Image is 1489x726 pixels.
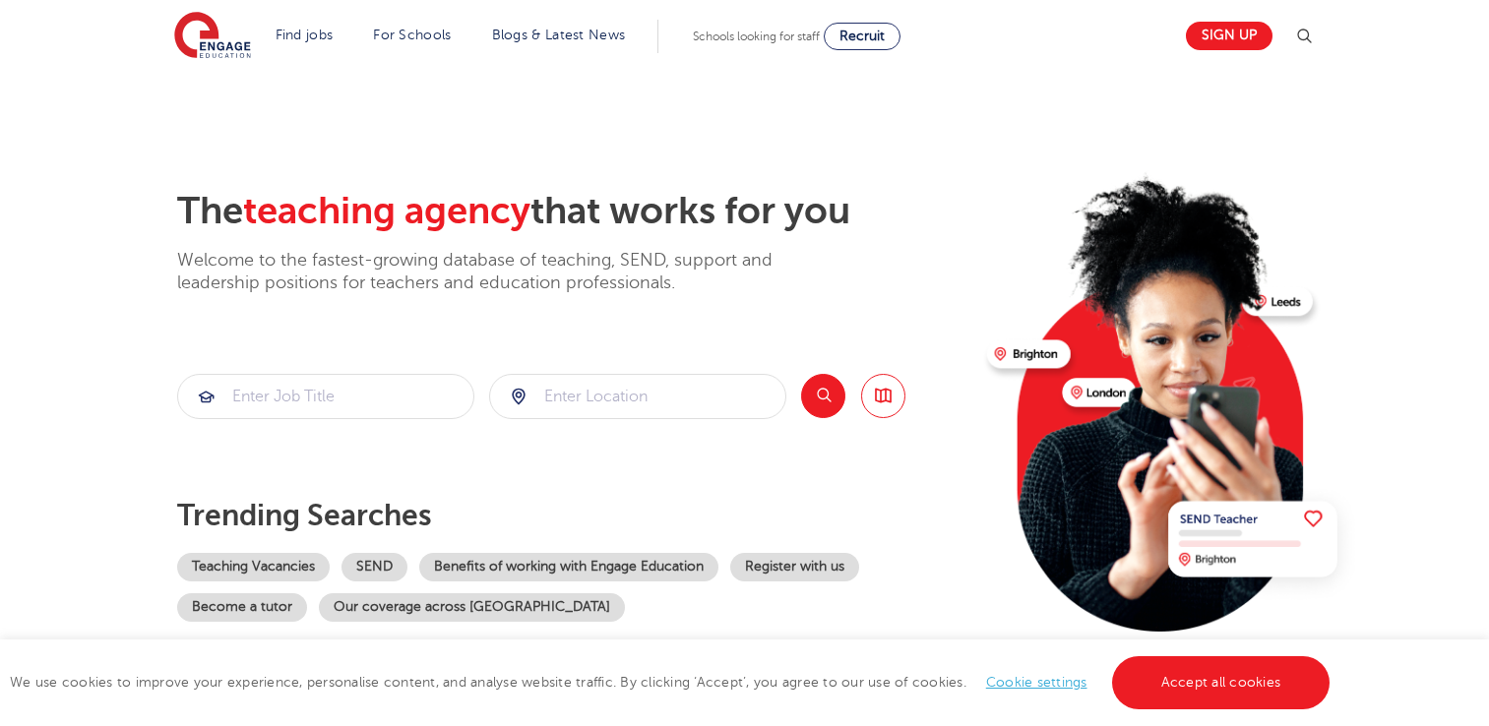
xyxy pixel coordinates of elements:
[10,675,1334,690] span: We use cookies to improve your experience, personalise content, and analyse website traffic. By c...
[801,374,845,418] button: Search
[177,553,330,581] a: Teaching Vacancies
[243,190,530,232] span: teaching agency
[492,28,626,42] a: Blogs & Latest News
[174,12,251,61] img: Engage Education
[177,498,971,533] p: Trending searches
[178,375,473,418] input: Submit
[373,28,451,42] a: For Schools
[1112,656,1331,709] a: Accept all cookies
[839,29,885,43] span: Recruit
[489,374,786,419] div: Submit
[341,553,407,581] a: SEND
[276,28,334,42] a: Find jobs
[824,23,900,50] a: Recruit
[1186,22,1272,50] a: Sign up
[177,189,971,234] h2: The that works for you
[490,375,785,418] input: Submit
[730,553,859,581] a: Register with us
[419,553,718,581] a: Benefits of working with Engage Education
[986,675,1087,690] a: Cookie settings
[177,374,474,419] div: Submit
[177,249,827,295] p: Welcome to the fastest-growing database of teaching, SEND, support and leadership positions for t...
[319,593,625,622] a: Our coverage across [GEOGRAPHIC_DATA]
[693,30,820,43] span: Schools looking for staff
[177,593,307,622] a: Become a tutor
